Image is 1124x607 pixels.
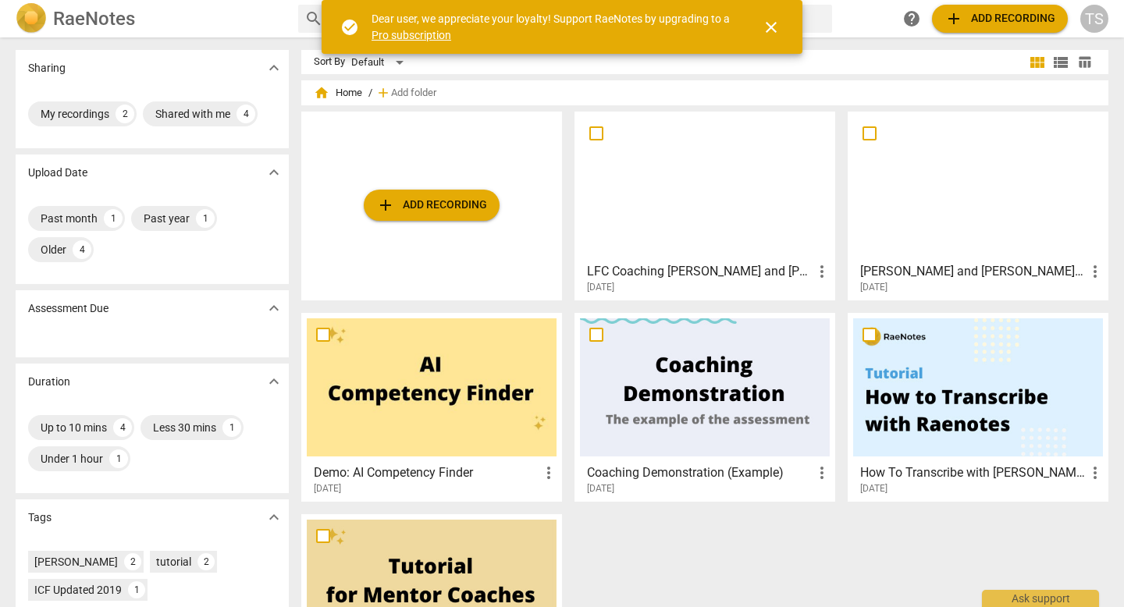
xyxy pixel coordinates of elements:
span: view_list [1051,53,1070,72]
p: Assessment Due [28,300,108,317]
div: Older [41,242,66,257]
button: Show more [262,56,286,80]
div: My recordings [41,106,109,122]
div: 1 [128,581,145,598]
a: Coaching Demonstration (Example)[DATE] [580,318,830,495]
button: Show more [262,161,286,184]
div: 1 [109,449,128,468]
span: [DATE] [587,281,614,294]
div: 4 [113,418,132,437]
span: expand_more [265,163,283,182]
h3: LFC Coaching Ann and Tania 8 1 25 [587,262,813,281]
div: 2 [197,553,215,570]
div: Past month [41,211,98,226]
span: Add recording [944,9,1055,28]
span: [DATE] [587,482,614,495]
div: Up to 10 mins [41,420,107,435]
button: Show more [262,370,286,393]
div: Shared with me [155,106,230,122]
span: expand_more [265,372,283,391]
a: Demo: AI Competency Finder[DATE] [307,318,557,495]
h3: Demo: AI Competency Finder [314,463,539,482]
span: [DATE] [314,482,341,495]
button: Table view [1072,51,1096,74]
button: Close [752,9,790,46]
a: LFC Coaching [PERSON_NAME] and [PERSON_NAME] 8 1 25[DATE] [580,117,830,293]
span: add [944,9,963,28]
p: Upload Date [28,165,87,181]
span: more_vert [1086,463,1104,482]
span: expand_more [265,299,283,318]
span: Add folder [391,87,436,99]
a: [PERSON_NAME] and [PERSON_NAME] [DATE] Intentionality[DATE] [853,117,1103,293]
span: [DATE] [860,281,887,294]
span: close [762,18,781,37]
span: add [376,196,395,215]
h2: RaeNotes [53,8,135,30]
span: expand_more [265,508,283,527]
span: more_vert [539,463,558,482]
span: Home [314,85,362,101]
span: / [368,87,372,99]
button: Show more [262,296,286,320]
div: 4 [73,240,91,259]
h3: How To Transcribe with RaeNotes [860,463,1086,482]
button: TS [1080,5,1108,33]
span: more_vert [1086,262,1104,281]
div: 2 [124,553,141,570]
span: check_circle [340,18,359,37]
span: more_vert [813,463,831,482]
span: more_vert [813,262,831,281]
div: 2 [116,105,134,123]
span: table_chart [1077,55,1092,69]
img: Logo [16,3,47,34]
div: Under 1 hour [41,451,103,467]
span: add [375,85,391,101]
span: expand_more [265,59,283,77]
div: 1 [104,209,123,228]
button: Tile view [1026,51,1049,74]
div: [PERSON_NAME] [34,554,118,570]
button: Upload [932,5,1068,33]
p: Tags [28,509,52,526]
p: Sharing [28,60,66,76]
span: view_module [1028,53,1047,72]
a: How To Transcribe with [PERSON_NAME][DATE] [853,318,1103,495]
span: home [314,85,329,101]
div: Dear user, we appreciate your loyalty! Support RaeNotes by upgrading to a [372,11,734,43]
div: Ask support [982,590,1099,607]
div: 4 [237,105,255,123]
span: Add recording [376,196,487,215]
h3: Tania and Tracy July 11 Intentionality [860,262,1086,281]
span: help [902,9,921,28]
div: 1 [196,209,215,228]
p: Duration [28,374,70,390]
h3: Coaching Demonstration (Example) [587,463,813,482]
div: Past year [144,211,190,226]
div: Sort By [314,56,345,68]
button: Show more [262,506,286,529]
button: Upload [364,190,500,221]
button: List view [1049,51,1072,74]
div: ICF Updated 2019 [34,582,122,598]
div: Default [351,50,409,75]
a: Help [898,5,926,33]
div: 1 [222,418,241,437]
div: tutorial [156,554,191,570]
span: search [304,9,323,28]
div: Less 30 mins [153,420,216,435]
a: Pro subscription [372,29,451,41]
span: [DATE] [860,482,887,495]
a: LogoRaeNotes [16,3,286,34]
